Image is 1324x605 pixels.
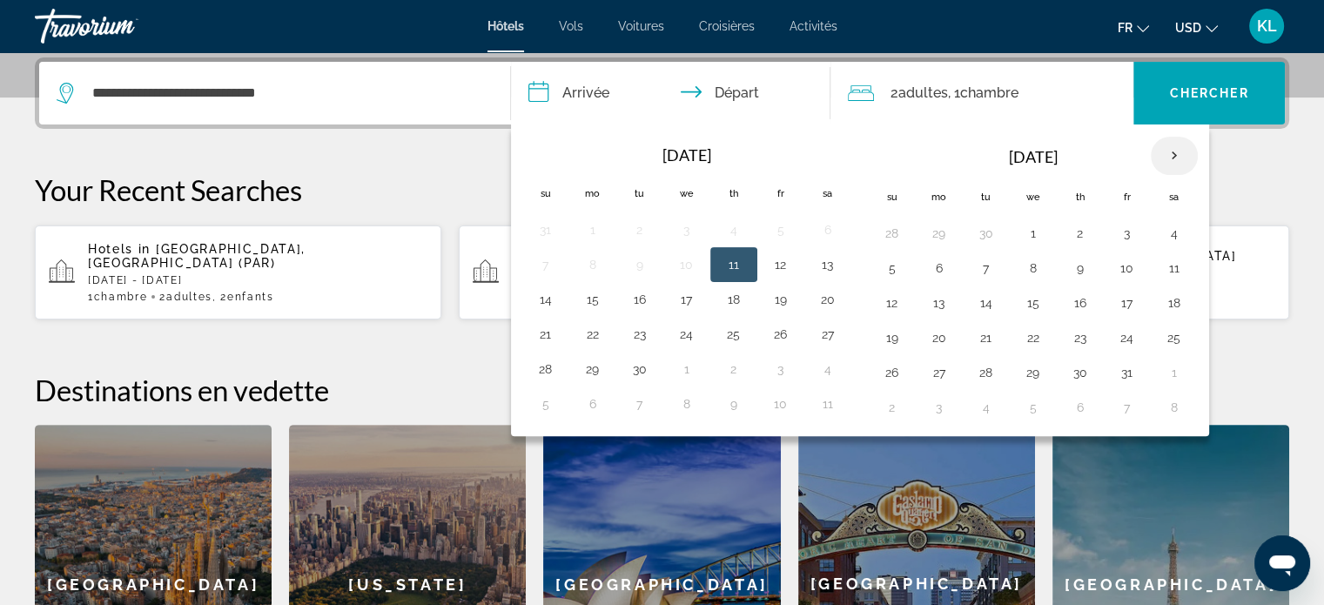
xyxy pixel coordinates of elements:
span: KL [1257,17,1277,35]
button: Day 31 [532,218,560,242]
button: Day 2 [878,395,906,420]
button: Day 13 [925,291,953,315]
p: Your Recent Searches [35,172,1289,207]
button: Day 19 [878,326,906,350]
button: Day 7 [972,256,1000,280]
button: Day 21 [972,326,1000,350]
button: Day 20 [925,326,953,350]
button: Day 3 [673,218,701,242]
button: Day 2 [626,218,654,242]
button: Day 25 [1160,326,1188,350]
button: Day 31 [1113,360,1141,385]
a: Voitures [618,19,664,33]
th: [DATE] [916,136,1151,178]
span: Adultes [897,84,947,101]
button: User Menu [1244,8,1289,44]
button: Day 25 [720,322,748,346]
button: Day 6 [579,392,607,416]
button: Day 8 [1019,256,1047,280]
button: Day 15 [579,287,607,312]
span: , 1 [947,81,1018,105]
button: Travelers: 2 adults, 0 children [830,62,1133,124]
button: Day 19 [767,287,795,312]
button: Day 28 [972,360,1000,385]
button: Day 26 [767,322,795,346]
div: Search widget [39,62,1285,124]
button: Day 1 [1160,360,1188,385]
button: Day 11 [720,252,748,277]
button: Day 2 [1066,221,1094,245]
button: Day 16 [1066,291,1094,315]
span: Hotels in [88,242,151,256]
button: Day 17 [673,287,701,312]
button: Day 9 [720,392,748,416]
button: Day 26 [878,360,906,385]
button: Day 14 [972,291,1000,315]
span: Enfants [227,291,274,303]
button: Day 10 [673,252,701,277]
button: Day 11 [1160,256,1188,280]
button: Check in and out dates [511,62,831,124]
button: Change language [1118,15,1149,40]
a: Hôtels [487,19,524,33]
button: Day 5 [1019,395,1047,420]
span: fr [1118,21,1132,35]
button: Day 4 [814,357,842,381]
button: Day 6 [814,218,842,242]
button: Day 5 [767,218,795,242]
button: Day 29 [1019,360,1047,385]
h2: Destinations en vedette [35,373,1289,407]
button: Day 22 [579,322,607,346]
button: Day 22 [1019,326,1047,350]
button: Day 7 [626,392,654,416]
button: Day 4 [1160,221,1188,245]
button: Chercher [1133,62,1285,124]
button: Day 18 [1160,291,1188,315]
span: [GEOGRAPHIC_DATA], [GEOGRAPHIC_DATA] (PAR) [88,242,306,270]
iframe: Bouton de lancement de la fenêtre de messagerie [1254,535,1310,591]
a: Vols [559,19,583,33]
button: Day 5 [532,392,560,416]
button: Day 13 [814,252,842,277]
a: Travorium [35,3,209,49]
button: Day 12 [767,252,795,277]
button: Day 30 [626,357,654,381]
button: Day 9 [626,252,654,277]
button: Day 18 [720,287,748,312]
button: Day 2 [720,357,748,381]
button: Day 10 [1113,256,1141,280]
button: Day 6 [1066,395,1094,420]
button: Day 16 [626,287,654,312]
button: Day 10 [767,392,795,416]
button: Day 17 [1113,291,1141,315]
button: Day 14 [532,287,560,312]
span: Chercher [1170,86,1249,100]
button: Day 15 [1019,291,1047,315]
button: Day 27 [814,322,842,346]
button: Day 20 [814,287,842,312]
span: USD [1175,21,1201,35]
button: Change currency [1175,15,1218,40]
span: Adultes [166,291,212,303]
button: Day 28 [878,221,906,245]
span: Chambre [94,291,148,303]
span: 2 [159,291,212,303]
button: Hotels in [GEOGRAPHIC_DATA], [GEOGRAPHIC_DATA] (PAR)[DATE] - [DATE]1Chambre2Adultes, 2Enfants [35,225,441,320]
button: Day 1 [673,357,701,381]
a: Croisières [699,19,755,33]
button: Day 3 [767,357,795,381]
button: Day 4 [972,395,1000,420]
span: , 2 [212,291,274,303]
button: Day 24 [1113,326,1141,350]
button: Day 3 [925,395,953,420]
button: Next month [1151,136,1198,176]
button: Day 12 [878,291,906,315]
p: [DATE] - [DATE] [88,274,427,286]
button: Day 27 [925,360,953,385]
button: Day 11 [814,392,842,416]
span: Activités [790,19,837,33]
button: Day 7 [1113,395,1141,420]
